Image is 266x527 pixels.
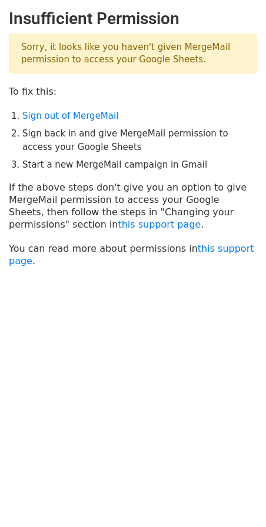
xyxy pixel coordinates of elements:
a: Sign out of MergeMail [22,111,118,121]
p: To fix this: [9,85,257,98]
li: Sign back in and give MergeMail permission to access your Google Sheets [22,127,257,154]
p: You can read more about permissions in . [9,242,257,267]
a: this support page [118,219,201,230]
p: Sorry, it looks like you haven't given MergeMail permission to access your Google Sheets. [9,34,257,74]
li: Start a new MergeMail campaign in Gmail [22,158,257,172]
p: If the above steps don't give you an option to give MergeMail permission to access your Google Sh... [9,181,257,231]
a: this support page [9,243,254,266]
h2: Insufficient Permission [9,9,257,29]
